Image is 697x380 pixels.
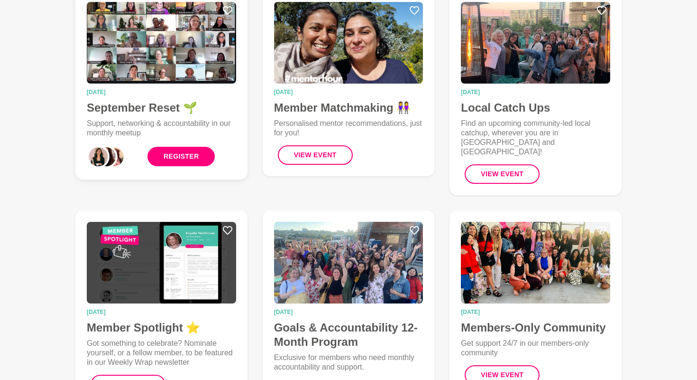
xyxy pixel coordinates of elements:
time: [DATE] [461,89,610,95]
img: Members-Only Community [461,222,610,304]
time: [DATE] [274,309,423,315]
img: Goals & Accountability 12-Month Program [274,222,423,304]
h4: September Reset 🌱 [87,101,236,115]
p: Personalised mentor recommendations, just for you! [274,119,423,138]
p: Support, networking & accountability in our monthly meetup [87,119,236,138]
time: [DATE] [274,89,423,95]
h4: Member Spotlight ⭐ [87,321,236,335]
time: [DATE] [87,309,236,315]
img: Member Matchmaking 👭 [274,2,423,84]
img: September Reset 🌱 [87,2,236,84]
img: Member Spotlight ⭐ [87,222,236,304]
p: Find an upcoming community-led local catchup, wherever you are in [GEOGRAPHIC_DATA] and [GEOGRAPH... [461,119,610,157]
h4: Local Catch Ups [461,101,610,115]
button: View Event [465,164,540,184]
h4: Members-Only Community [461,321,610,335]
div: 0_Mariana Queiroz [87,145,110,168]
div: 2_Mel Stibbs [103,145,126,168]
time: [DATE] [461,309,610,315]
a: Register [147,147,215,166]
time: [DATE] [87,89,236,95]
h4: Member Matchmaking 👭 [274,101,423,115]
p: Get support 24/7 in our members-only community [461,339,610,358]
h4: Goals & Accountability 12-Month Program [274,321,423,349]
p: Exclusive for members who need monthly accountability and support. [274,353,423,372]
button: View Event [278,145,353,165]
div: 1_Ali Adey [95,145,118,168]
p: Got something to celebrate? Nominate yourself, or a fellow member, to be featured in our Weekly W... [87,339,236,367]
img: Local Catch Ups [461,2,610,84]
